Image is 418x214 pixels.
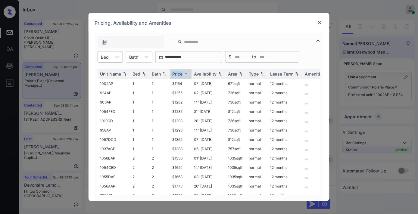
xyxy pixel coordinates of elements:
[130,154,149,163] td: 2
[98,144,130,154] td: 1037ACD
[226,88,246,98] td: 736 sqft
[130,135,149,144] td: 1
[130,181,149,191] td: 2
[246,88,268,98] td: normal
[130,172,149,181] td: 2
[149,98,170,107] td: 1
[252,54,256,60] span: to
[89,13,329,33] div: Pricing, Availability and Amenities
[317,20,323,26] img: close
[192,107,226,116] td: 31' [DATE]
[149,107,170,116] td: 1
[246,172,268,181] td: normal
[149,144,170,154] td: 1
[98,154,130,163] td: 1056BAP
[192,88,226,98] td: 02' [DATE]
[226,163,246,172] td: 1035 sqft
[149,116,170,126] td: 1
[133,71,140,76] div: Bed
[130,107,149,116] td: 1
[192,98,226,107] td: 14' [DATE]
[315,37,322,44] img: icon-zuma
[98,191,130,200] td: 8928CL
[268,79,302,88] td: 12 months
[246,144,268,154] td: normal
[149,181,170,191] td: 2
[149,88,170,98] td: 1
[170,144,192,154] td: $1388
[194,71,217,76] div: Availability
[170,154,192,163] td: $1556
[192,154,226,163] td: 01' [DATE]
[226,154,246,163] td: 1035 sqft
[98,88,130,98] td: 924AP
[268,163,302,172] td: 12 months
[268,135,302,144] td: 12 months
[192,191,226,200] td: 07' [DATE]
[130,88,149,98] td: 1
[192,163,226,172] td: 14' [DATE]
[226,79,246,88] td: 671 sqft
[226,116,246,126] td: 736 sqft
[226,126,246,135] td: 736 sqft
[268,88,302,98] td: 12 months
[98,126,130,135] td: 958AP
[98,116,130,126] td: 1019CD
[192,144,226,154] td: 06' [DATE]
[226,181,246,191] td: 1035 sqft
[149,126,170,135] td: 1
[98,172,130,181] td: 1055DAP
[172,71,182,76] div: Price
[122,72,128,76] img: sorting
[130,116,149,126] td: 1
[192,79,226,88] td: 07' [DATE]
[149,191,170,200] td: 2
[246,107,268,116] td: normal
[246,163,268,172] td: normal
[268,98,302,107] td: 12 months
[170,172,192,181] td: $1663
[178,39,182,45] img: icon-zuma
[246,181,268,191] td: normal
[149,79,170,88] td: 1
[226,172,246,181] td: 1035 sqft
[170,181,192,191] td: $1778
[246,98,268,107] td: normal
[170,98,192,107] td: $1282
[170,107,192,116] td: $1285
[226,191,246,200] td: 1393 sqft
[130,191,149,200] td: 2
[149,135,170,144] td: 1
[246,191,268,200] td: normal
[268,191,302,200] td: 12 months
[130,163,149,172] td: 2
[246,135,268,144] td: normal
[170,126,192,135] td: $1293
[149,154,170,163] td: 2
[98,79,130,88] td: 1002AP
[98,107,130,116] td: 1054FED
[226,107,246,116] td: 812 sqft
[98,181,130,191] td: 1056AAP
[130,79,149,88] td: 1
[270,71,293,76] div: Lease Term
[268,181,302,191] td: 12 months
[294,72,300,76] img: sorting
[226,144,246,154] td: 757 sqft
[170,79,192,88] td: $1154
[98,135,130,144] td: 1057DCD
[161,72,167,76] img: sorting
[268,154,302,163] td: 12 months
[152,71,161,76] div: Bath
[130,144,149,154] td: 1
[170,135,192,144] td: $1362
[149,172,170,181] td: 2
[268,116,302,126] td: 12 months
[130,98,149,107] td: 1
[238,72,244,76] img: sorting
[192,181,226,191] td: 26' [DATE]
[268,144,302,154] td: 12 months
[141,72,147,76] img: sorting
[192,116,226,126] td: 20' [DATE]
[246,79,268,88] td: normal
